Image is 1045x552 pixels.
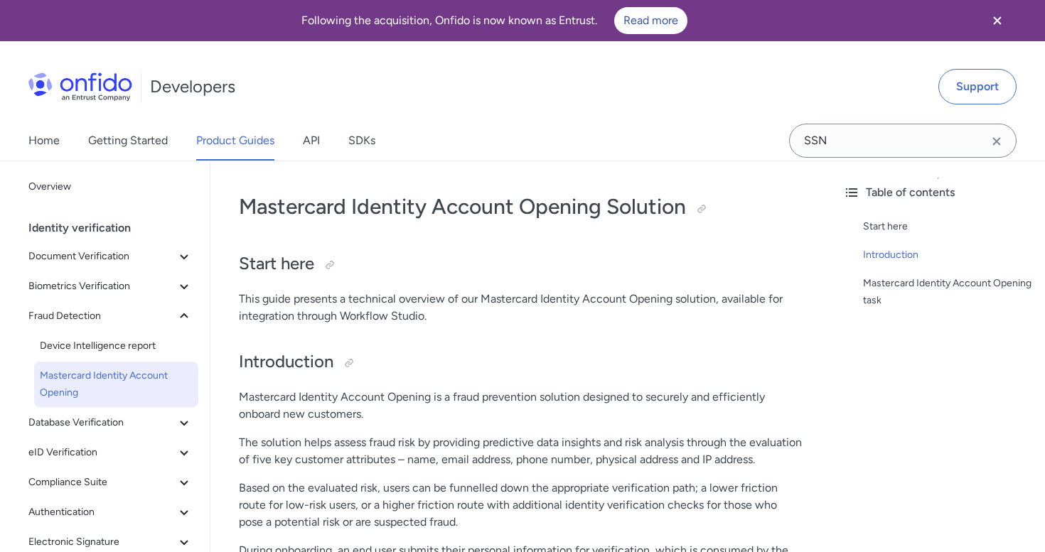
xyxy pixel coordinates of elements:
[863,247,1034,264] a: Introduction
[28,504,176,521] span: Authentication
[28,248,176,265] span: Document Verification
[28,414,176,431] span: Database Verification
[28,214,204,242] div: Identity verification
[34,332,198,360] a: Device Intelligence report
[239,480,803,531] p: Based on the evaluated risk, users can be funnelled down the appropriate verification path; a low...
[789,124,1017,158] input: Onfido search input field
[239,434,803,468] p: The solution helps assess fraud risk by providing predictive data insights and risk analysis thro...
[23,173,198,201] a: Overview
[863,275,1034,309] a: Mastercard Identity Account Opening task
[239,252,803,276] h2: Start here
[239,291,803,325] p: This guide presents a technical overview of our Mastercard Identity Account Opening solution, ava...
[23,468,198,497] button: Compliance Suite
[239,193,803,221] h1: Mastercard Identity Account Opening Solution
[303,121,320,161] a: API
[988,133,1005,150] svg: Clear search field button
[348,121,375,161] a: SDKs
[989,12,1006,29] svg: Close banner
[28,121,60,161] a: Home
[88,121,168,161] a: Getting Started
[239,350,803,374] h2: Introduction
[23,498,198,526] button: Authentication
[28,444,176,461] span: eID Verification
[863,218,1034,235] a: Start here
[239,389,803,423] p: Mastercard Identity Account Opening is a fraud prevention solution designed to securely and effic...
[17,7,971,34] div: Following the acquisition, Onfido is now known as Entrust.
[40,337,193,355] span: Device Intelligence report
[23,272,198,301] button: Biometrics Verification
[23,242,198,271] button: Document Verification
[28,178,193,195] span: Overview
[28,278,176,295] span: Biometrics Verification
[23,438,198,467] button: eID Verification
[196,121,274,161] a: Product Guides
[843,184,1034,201] div: Table of contents
[34,362,198,407] a: Mastercard Identity Account Opening
[28,72,132,101] img: Onfido Logo
[40,367,193,401] span: Mastercard Identity Account Opening
[614,7,687,34] a: Read more
[938,69,1017,104] a: Support
[28,308,176,325] span: Fraud Detection
[971,3,1024,38] button: Close banner
[150,75,235,98] h1: Developers
[23,302,198,330] button: Fraud Detection
[23,408,198,437] button: Database Verification
[28,474,176,491] span: Compliance Suite
[28,534,176,551] span: Electronic Signature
